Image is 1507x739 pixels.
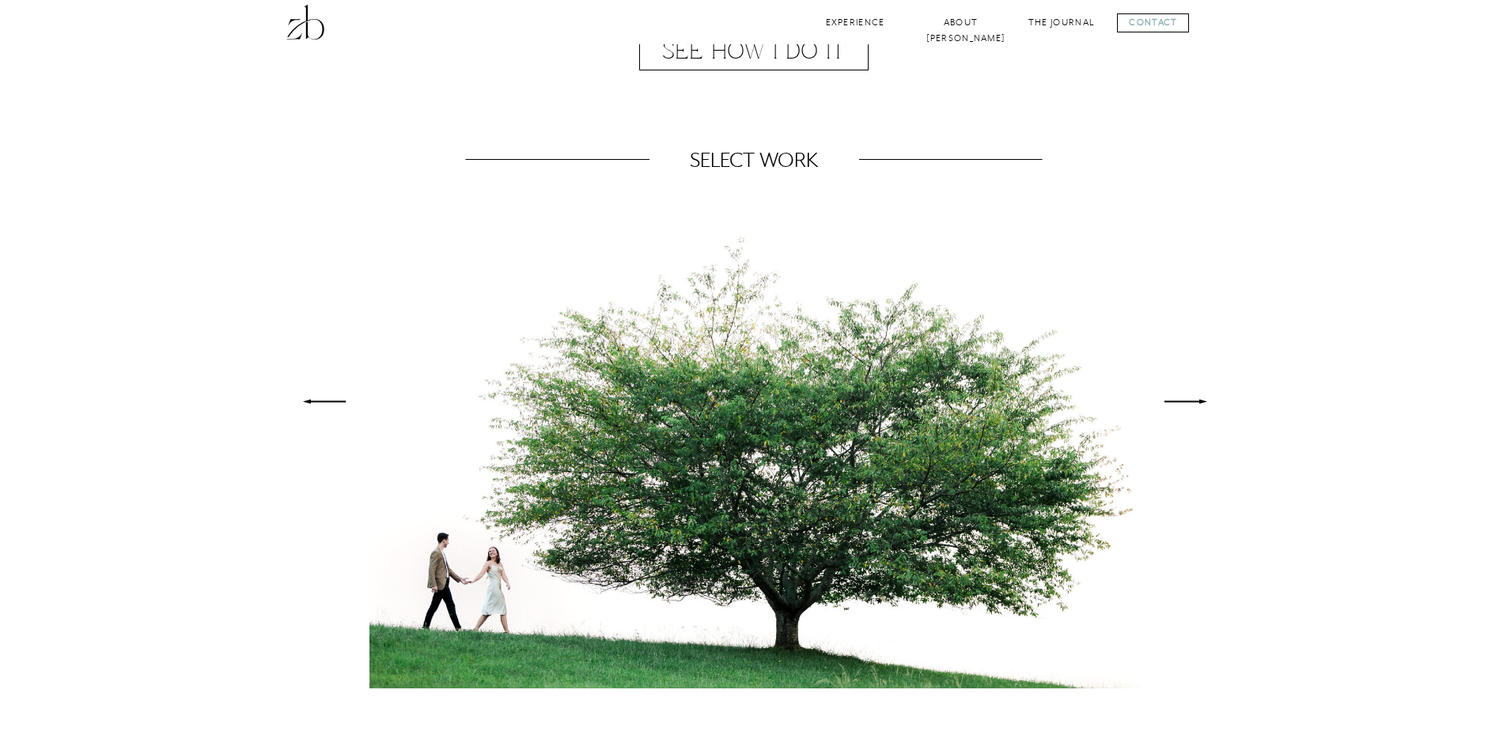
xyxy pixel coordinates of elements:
[824,15,888,30] a: Experience
[1028,15,1096,30] a: The Journal
[668,146,840,173] h3: Select Work
[926,15,996,30] a: About [PERSON_NAME]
